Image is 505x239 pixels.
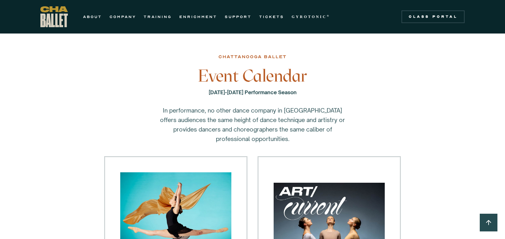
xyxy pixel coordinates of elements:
a: Class Portal [401,10,465,23]
a: TICKETS [259,13,284,21]
strong: GYROTONIC [292,15,327,19]
h3: Event Calendar [150,66,355,85]
div: chattanooga ballet [218,53,287,61]
a: ENRICHMENT [179,13,217,21]
a: ABOUT [83,13,102,21]
div: Class Portal [405,14,461,19]
p: In performance, no other dance company in [GEOGRAPHIC_DATA] offers audiences the same height of d... [158,106,347,144]
a: GYROTONIC® [292,13,330,21]
a: SUPPORT [225,13,252,21]
strong: [DATE]-[DATE] Performance Season [209,89,297,95]
sup: ® [327,14,330,17]
a: home [40,6,68,27]
a: COMPANY [110,13,136,21]
a: TRAINING [144,13,172,21]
